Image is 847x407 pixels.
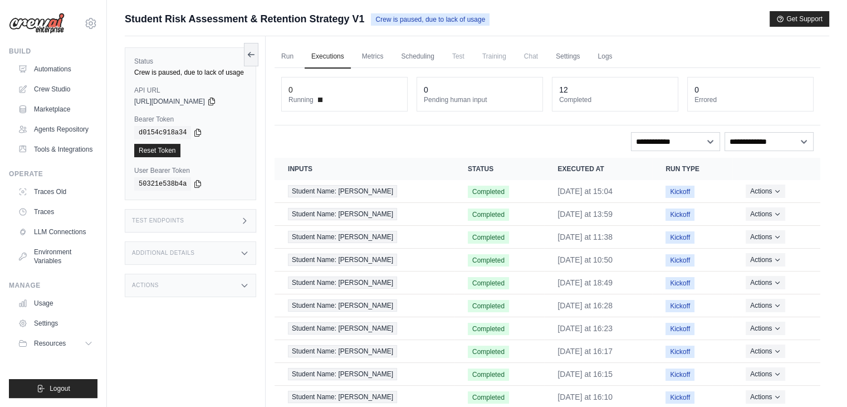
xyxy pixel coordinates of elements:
[13,243,97,270] a: Environment Variables
[468,254,509,267] span: Completed
[288,277,441,289] a: View execution details for Student Name
[9,169,97,178] div: Operate
[288,254,397,266] span: Student Name: [PERSON_NAME]
[13,100,97,118] a: Marketplace
[288,368,441,380] a: View execution details for Student Name
[549,45,586,69] a: Settings
[544,158,652,180] th: Executed at
[665,323,694,335] span: Kickoff
[665,209,694,221] span: Kickoff
[134,68,247,77] div: Crew is paused, due to lack of usage
[371,13,489,26] span: Crew is paused, due to lack of usage
[424,84,428,95] div: 0
[288,231,441,243] a: View execution details for Student Name
[559,84,568,95] div: 12
[557,347,613,356] time: September 21, 2025 at 16:17 IST
[468,277,509,289] span: Completed
[665,254,694,267] span: Kickoff
[288,322,397,335] span: Student Name: [PERSON_NAME]
[13,335,97,352] button: Resources
[288,345,397,357] span: Student Name: [PERSON_NAME]
[288,322,441,335] a: View execution details for Student Name
[468,231,509,244] span: Completed
[591,45,619,69] a: Logs
[13,223,97,241] a: LLM Connections
[770,11,829,27] button: Get Support
[557,278,613,287] time: September 21, 2025 at 18:49 IST
[134,97,205,106] span: [URL][DOMAIN_NAME]
[665,231,694,244] span: Kickoff
[288,208,397,220] span: Student Name: [PERSON_NAME]
[517,45,545,67] span: Chat is not available until the deployment is complete
[746,185,785,198] button: Actions for execution
[288,368,397,380] span: Student Name: [PERSON_NAME]
[13,314,97,332] a: Settings
[476,45,513,67] span: Training is not available until the deployment is complete
[557,232,613,241] time: September 22, 2025 at 11:38 IST
[13,60,97,78] a: Automations
[557,370,613,379] time: September 21, 2025 at 16:15 IST
[557,210,613,219] time: September 22, 2025 at 13:59 IST
[652,158,732,180] th: Run Type
[13,294,97,312] a: Usage
[9,379,97,398] button: Logout
[694,84,699,95] div: 0
[665,391,694,404] span: Kickoff
[557,255,613,264] time: September 22, 2025 at 10:50 IST
[132,217,184,224] h3: Test Endpoints
[134,144,180,157] a: Reset Token
[134,115,247,124] label: Bearer Token
[424,95,536,104] dt: Pending human input
[50,384,70,393] span: Logout
[557,301,613,310] time: September 21, 2025 at 16:28 IST
[132,282,159,289] h3: Actions
[557,187,613,196] time: September 22, 2025 at 15:04 IST
[288,345,441,357] a: View execution details for Student Name
[746,367,785,381] button: Actions for execution
[445,45,471,67] span: Test
[746,322,785,335] button: Actions for execution
[288,95,314,104] span: Running
[34,339,66,348] span: Resources
[134,166,247,175] label: User Bearer Token
[288,299,441,312] a: View execution details for Student Name
[394,45,440,69] a: Scheduling
[288,84,293,95] div: 0
[454,158,544,180] th: Status
[746,207,785,221] button: Actions for execution
[125,11,364,27] span: Student Risk Assessment & Retention Strategy V1
[132,250,194,256] h3: Additional Details
[288,231,397,243] span: Student Name: [PERSON_NAME]
[665,300,694,312] span: Kickoff
[746,230,785,244] button: Actions for execution
[134,177,191,191] code: 50321e538b4a
[288,254,441,266] a: View execution details for Student Name
[665,277,694,289] span: Kickoff
[746,276,785,289] button: Actions for execution
[746,390,785,404] button: Actions for execution
[665,346,694,358] span: Kickoff
[275,158,454,180] th: Inputs
[9,47,97,56] div: Build
[9,13,65,34] img: Logo
[468,209,509,221] span: Completed
[288,391,397,403] span: Student Name: [PERSON_NAME]
[13,183,97,201] a: Traces Old
[9,281,97,290] div: Manage
[665,186,694,198] span: Kickoff
[13,80,97,98] a: Crew Studio
[13,140,97,158] a: Tools & Integrations
[468,323,509,335] span: Completed
[468,391,509,404] span: Completed
[557,324,613,333] time: September 21, 2025 at 16:23 IST
[288,391,441,403] a: View execution details for Student Name
[468,186,509,198] span: Completed
[557,393,613,401] time: September 21, 2025 at 16:10 IST
[13,203,97,221] a: Traces
[355,45,390,69] a: Metrics
[134,126,191,139] code: d0154c918a34
[288,185,441,197] a: View execution details for Student Name
[746,299,785,312] button: Actions for execution
[559,95,671,104] dt: Completed
[288,208,441,220] a: View execution details for Student Name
